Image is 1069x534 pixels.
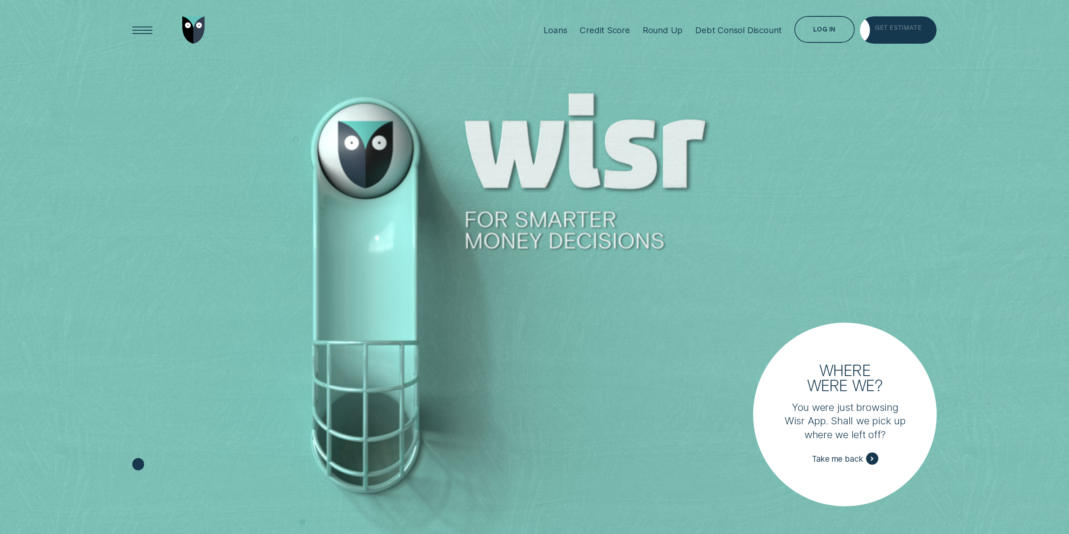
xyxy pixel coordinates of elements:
[129,16,156,44] button: Open Menu
[785,401,906,442] p: You were just browsing Wisr App. Shall we pick up where we left off?
[580,25,630,35] div: Credit Score
[812,454,863,464] span: Take me back
[695,25,782,35] div: Debt Consol Discount
[182,16,205,44] img: Wisr
[860,16,937,44] a: Get Estimate
[544,25,567,35] div: Loans
[801,363,889,392] h3: Where were we?
[753,323,937,506] a: Where were we?You were just browsing Wisr App. Shall we pick up where we left off?Take me back
[643,25,683,35] div: Round Up
[794,16,855,43] button: Log in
